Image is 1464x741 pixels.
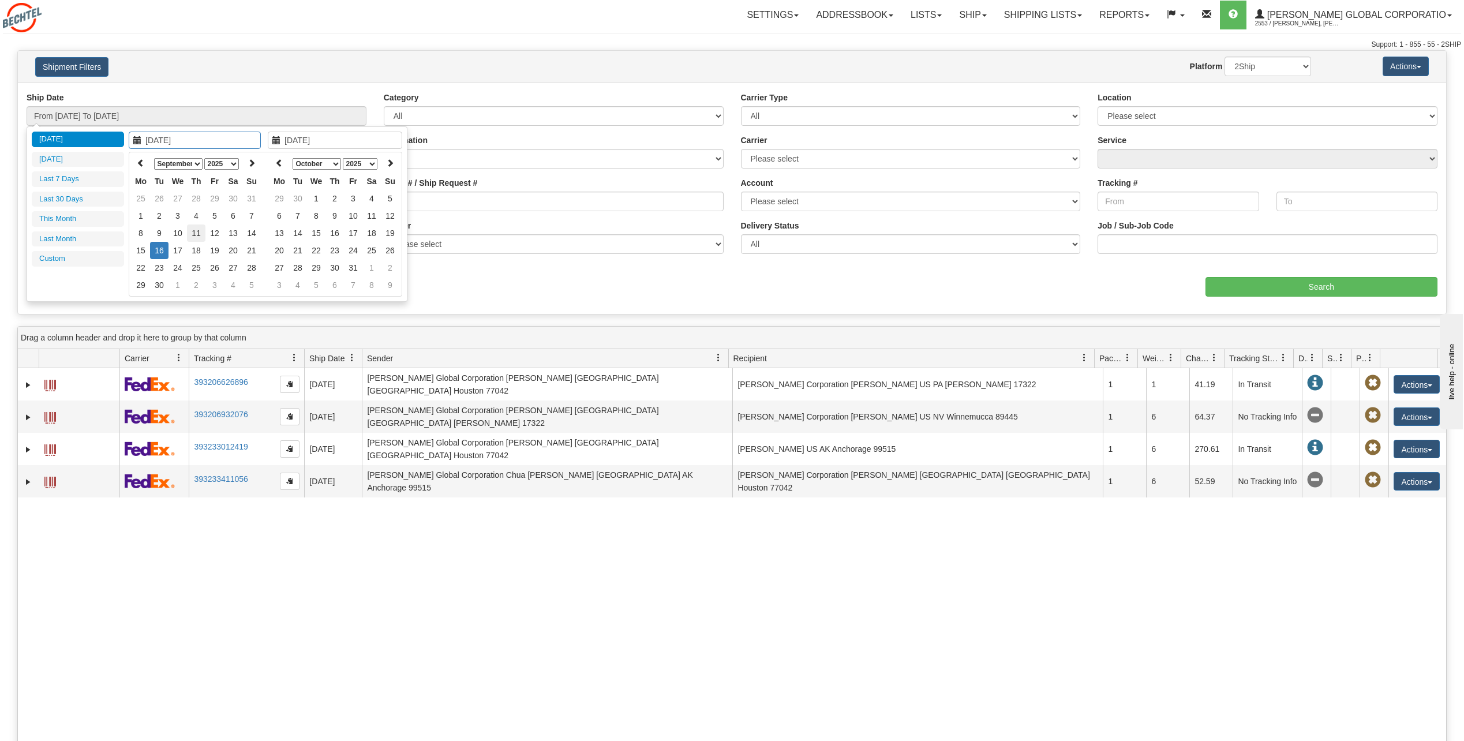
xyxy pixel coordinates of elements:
[1103,401,1146,433] td: 1
[125,474,175,488] img: 2 - FedEx Express®
[32,152,124,167] li: [DATE]
[242,259,261,276] td: 28
[187,259,205,276] td: 25
[367,353,393,364] span: Sender
[1189,465,1233,497] td: 52.59
[325,276,344,294] td: 6
[270,242,289,259] td: 20
[242,173,261,190] th: Su
[3,40,1461,50] div: Support: 1 - 855 - 55 - 2SHIP
[362,368,732,401] td: [PERSON_NAME] Global Corporation [PERSON_NAME] [GEOGRAPHIC_DATA] [GEOGRAPHIC_DATA] Houston 77042
[27,92,64,103] label: Ship Date
[187,276,205,294] td: 2
[1146,465,1189,497] td: 6
[1264,10,1446,20] span: [PERSON_NAME] Global Corporatio
[995,1,1091,29] a: Shipping lists
[1103,465,1146,497] td: 1
[1233,465,1302,497] td: No Tracking Info
[1146,401,1189,433] td: 6
[1189,401,1233,433] td: 64.37
[224,224,242,242] td: 13
[1074,348,1094,368] a: Recipient filter column settings
[307,190,325,207] td: 1
[362,259,381,276] td: 1
[1365,440,1381,456] span: Pickup Not Assigned
[381,224,399,242] td: 19
[169,190,187,207] td: 27
[1394,440,1440,458] button: Actions
[132,190,150,207] td: 25
[32,251,124,267] li: Custom
[1365,472,1381,488] span: Pickup Not Assigned
[289,173,307,190] th: Tu
[205,242,224,259] td: 19
[194,442,248,451] a: 393233012419
[1246,1,1461,29] a: [PERSON_NAME] Global Corporatio 2553 / [PERSON_NAME], [PERSON_NAME]
[32,211,124,227] li: This Month
[125,441,175,456] img: 2 - FedEx Express®
[169,207,187,224] td: 3
[289,259,307,276] td: 28
[169,259,187,276] td: 24
[1118,348,1137,368] a: Packages filter column settings
[224,259,242,276] td: 27
[325,224,344,242] td: 16
[1437,312,1463,429] iframe: chat widget
[1190,61,1223,72] label: Platform
[1098,220,1173,231] label: Job / Sub-Job Code
[344,242,362,259] td: 24
[304,465,362,497] td: [DATE]
[307,276,325,294] td: 5
[362,190,381,207] td: 4
[187,224,205,242] td: 11
[1302,348,1322,368] a: Delivery Status filter column settings
[1103,368,1146,401] td: 1
[741,134,767,146] label: Carrier
[362,224,381,242] td: 18
[381,259,399,276] td: 2
[307,242,325,259] td: 22
[270,207,289,224] td: 6
[1307,375,1323,391] span: In Transit
[125,353,149,364] span: Carrier
[169,276,187,294] td: 1
[1298,353,1308,364] span: Delivery Status
[280,440,299,458] button: Copy to clipboard
[187,207,205,224] td: 4
[150,224,169,242] td: 9
[362,276,381,294] td: 8
[125,377,175,391] img: 2 - FedEx Express®
[307,259,325,276] td: 29
[23,379,34,391] a: Expand
[732,465,1103,497] td: [PERSON_NAME] Corporation [PERSON_NAME] [GEOGRAPHIC_DATA] [GEOGRAPHIC_DATA] Houston 77042
[304,401,362,433] td: [DATE]
[169,242,187,259] td: 17
[280,408,299,425] button: Copy to clipboard
[733,353,767,364] span: Recipient
[325,242,344,259] td: 23
[289,276,307,294] td: 4
[169,173,187,190] th: We
[381,207,399,224] td: 12
[1098,192,1259,211] input: From
[132,242,150,259] td: 15
[44,407,56,425] a: Label
[224,207,242,224] td: 6
[950,1,995,29] a: Ship
[1205,277,1438,297] input: Search
[741,177,773,189] label: Account
[242,190,261,207] td: 31
[1255,18,1342,29] span: 2553 / [PERSON_NAME], [PERSON_NAME]
[187,190,205,207] td: 28
[224,276,242,294] td: 4
[44,471,56,490] a: Label
[23,411,34,423] a: Expand
[1233,401,1302,433] td: No Tracking Info
[1307,407,1323,424] span: No Tracking Info
[132,173,150,190] th: Mo
[709,348,728,368] a: Sender filter column settings
[224,173,242,190] th: Sa
[304,368,362,401] td: [DATE]
[125,409,175,424] img: 2 - FedEx Express®
[1276,192,1437,211] input: To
